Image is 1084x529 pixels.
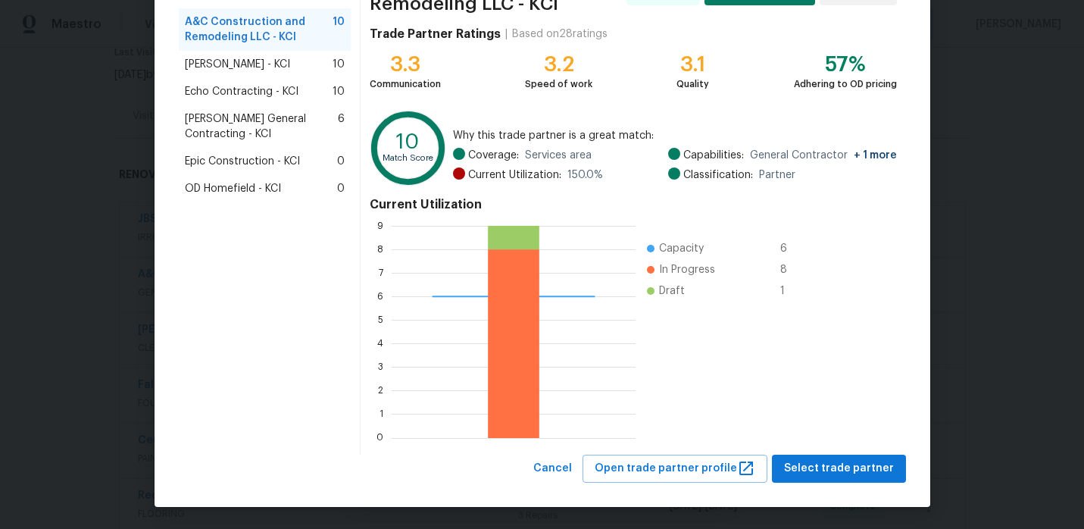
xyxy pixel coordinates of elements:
[185,181,281,196] span: OD Homefield - KCI
[468,148,519,163] span: Coverage:
[370,77,441,92] div: Communication
[525,77,592,92] div: Speed of work
[185,57,290,72] span: [PERSON_NAME] - KCI
[567,167,603,183] span: 150.0 %
[659,283,685,299] span: Draft
[683,148,744,163] span: Capabilities:
[370,197,896,212] h4: Current Utilization
[676,77,709,92] div: Quality
[468,167,561,183] span: Current Utilization:
[595,459,755,478] span: Open trade partner profile
[370,27,501,42] h4: Trade Partner Ratings
[794,77,897,92] div: Adhering to OD pricing
[750,148,897,163] span: General Contractor
[378,292,384,301] text: 6
[533,459,572,478] span: Cancel
[379,387,384,396] text: 2
[379,362,384,371] text: 3
[784,459,894,478] span: Select trade partner
[333,57,345,72] span: 10
[333,14,345,45] span: 10
[659,241,704,256] span: Capacity
[338,111,345,142] span: 6
[501,27,512,42] div: |
[659,262,715,277] span: In Progress
[378,245,384,254] text: 8
[379,315,384,324] text: 5
[527,455,578,483] button: Cancel
[525,57,592,72] div: 3.2
[380,410,384,419] text: 1
[378,221,384,230] text: 9
[380,268,384,277] text: 7
[185,154,300,169] span: Epic Construction - KCI
[512,27,608,42] div: Based on 28 ratings
[378,339,384,348] text: 4
[337,181,345,196] span: 0
[583,455,767,483] button: Open trade partner profile
[854,150,897,161] span: + 1 more
[185,111,339,142] span: [PERSON_NAME] General Contracting - KCI
[780,241,804,256] span: 6
[794,57,897,72] div: 57%
[683,167,753,183] span: Classification:
[525,148,592,163] span: Services area
[676,57,709,72] div: 3.1
[370,57,441,72] div: 3.3
[759,167,795,183] span: Partner
[780,283,804,299] span: 1
[185,14,333,45] span: A&C Construction and Remodeling LLC - KCI
[453,128,897,143] span: Why this trade partner is a great match:
[772,455,906,483] button: Select trade partner
[333,84,345,99] span: 10
[780,262,804,277] span: 8
[397,131,420,152] text: 10
[185,84,298,99] span: Echo Contracting - KCI
[383,154,434,162] text: Match Score
[337,154,345,169] span: 0
[377,434,384,443] text: 0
